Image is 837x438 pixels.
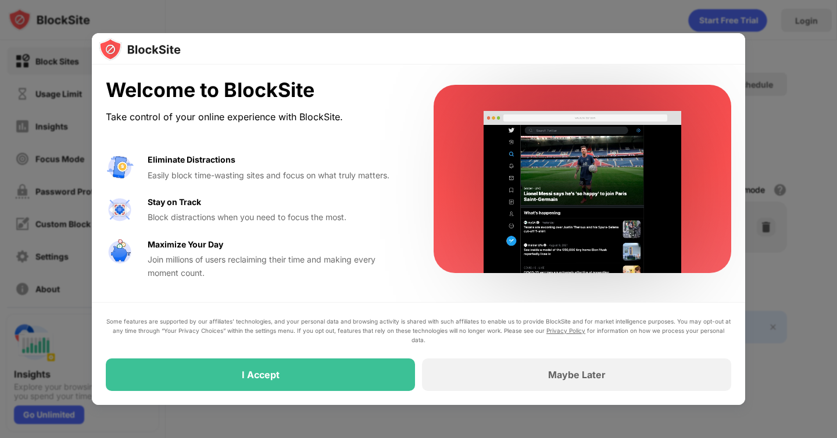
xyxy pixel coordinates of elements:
[548,369,606,380] div: Maybe Later
[148,153,235,166] div: Eliminate Distractions
[106,238,134,266] img: value-safe-time.svg
[106,109,406,125] div: Take control of your online experience with BlockSite.
[106,153,134,181] img: value-avoid-distractions.svg
[106,78,406,102] div: Welcome to BlockSite
[99,38,181,61] img: logo-blocksite.svg
[148,253,406,279] div: Join millions of users reclaiming their time and making every moment count.
[106,317,731,344] div: Some features are supported by our affiliates’ technologies, and your personal data and browsing ...
[148,211,406,224] div: Block distractions when you need to focus the most.
[148,238,223,251] div: Maximize Your Day
[148,196,201,209] div: Stay on Track
[106,196,134,224] img: value-focus.svg
[148,169,406,182] div: Easily block time-wasting sites and focus on what truly matters.
[546,327,585,334] a: Privacy Policy
[242,369,280,380] div: I Accept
